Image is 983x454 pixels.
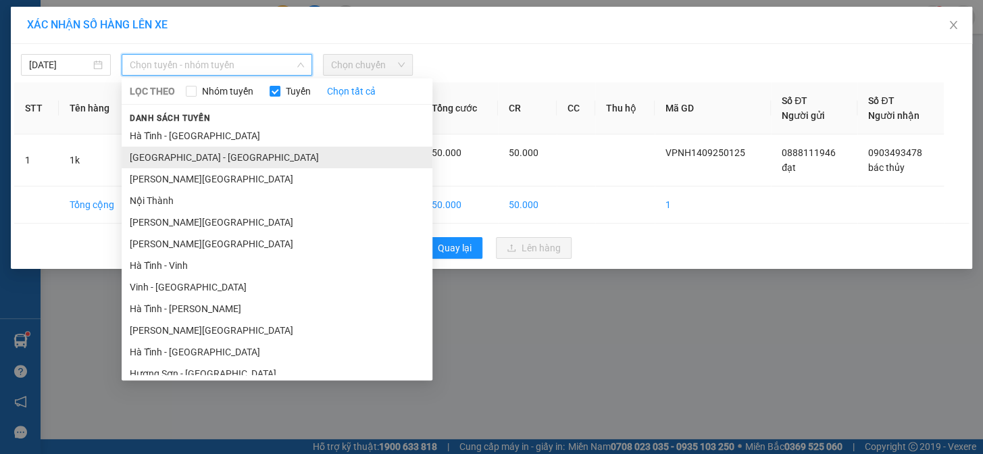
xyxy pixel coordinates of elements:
button: uploadLên hàng [496,237,572,259]
li: [PERSON_NAME][GEOGRAPHIC_DATA] [122,168,432,190]
b: GỬI : VP [PERSON_NAME] [17,98,236,120]
span: Danh sách tuyến [122,112,218,124]
li: Vinh - [GEOGRAPHIC_DATA] [122,276,432,298]
li: Hà Tĩnh - [GEOGRAPHIC_DATA] [122,341,432,363]
td: 1 [14,134,59,186]
td: 50.000 [421,186,497,224]
a: Chọn tất cả [327,84,376,99]
span: 50.000 [432,147,461,158]
span: Số ĐT [782,95,807,106]
img: logo.jpg [17,17,84,84]
td: Tổng cộng [59,186,134,224]
li: [PERSON_NAME][GEOGRAPHIC_DATA] [122,320,432,341]
td: 1 [655,186,771,224]
li: Nội Thành [122,190,432,211]
span: Tuyến [280,84,316,99]
li: Số [GEOGRAPHIC_DATA][PERSON_NAME], P. [GEOGRAPHIC_DATA] [126,33,565,50]
span: XÁC NHẬN SỐ HÀNG LÊN XE [27,18,168,31]
span: Chọn chuyến [331,55,405,75]
li: Hương Sơn - [GEOGRAPHIC_DATA] [122,363,432,384]
span: Nhóm tuyến [197,84,259,99]
li: [PERSON_NAME][GEOGRAPHIC_DATA] [122,211,432,233]
span: LỌC THEO [130,84,175,99]
span: đạt [782,162,796,173]
span: 50.000 [509,147,538,158]
button: Close [934,7,972,45]
td: 1k [59,134,134,186]
th: Mã GD [655,82,771,134]
td: 50.000 [498,186,557,224]
li: [GEOGRAPHIC_DATA] - [GEOGRAPHIC_DATA] [122,147,432,168]
li: Hotline: 0981127575, 0981347575, 19009067 [126,50,565,67]
li: Hà Tĩnh - [GEOGRAPHIC_DATA] [122,125,432,147]
th: Tổng cước [421,82,497,134]
th: Tên hàng [59,82,134,134]
th: Thu hộ [595,82,655,134]
span: down [297,61,305,69]
span: close [948,20,959,30]
th: CR [498,82,557,134]
th: CC [557,82,595,134]
span: 0903493478 [868,147,922,158]
span: Người gửi [782,110,825,121]
span: Số ĐT [868,95,894,106]
li: Hà Tĩnh - [PERSON_NAME] [122,298,432,320]
th: STT [14,82,59,134]
li: Hà Tĩnh - Vinh [122,255,432,276]
span: VPNH1409250125 [665,147,745,158]
input: 14/09/2025 [29,57,91,72]
button: rollbackQuay lại [412,237,482,259]
span: bác thủy [868,162,905,173]
span: Người nhận [868,110,919,121]
span: Chọn tuyến - nhóm tuyến [130,55,304,75]
li: [PERSON_NAME][GEOGRAPHIC_DATA] [122,233,432,255]
span: Quay lại [438,241,472,255]
span: 0888111946 [782,147,836,158]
